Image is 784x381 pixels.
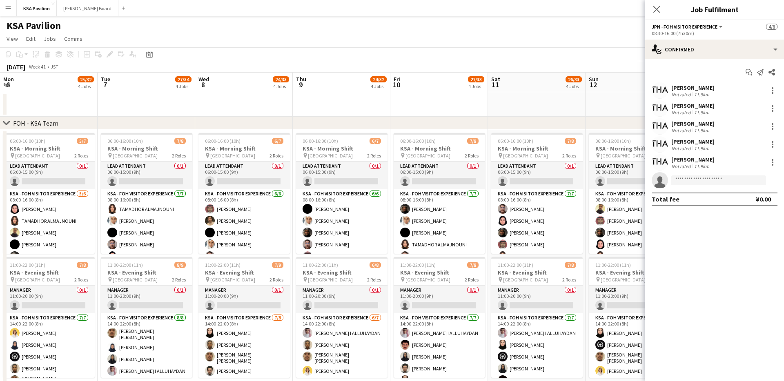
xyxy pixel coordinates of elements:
span: Comms [64,35,82,42]
h3: KSA - Evening Shift [589,269,680,276]
app-job-card: 06:00-16:00 (10h)7/8KSA - Morning Shift [GEOGRAPHIC_DATA]2 RolesLEAD ATTENDANT0/106:00-15:00 (9h)... [101,133,192,254]
app-job-card: 11:00-22:00 (11h)7/8KSA - Evening Shift [GEOGRAPHIC_DATA]2 RolesManager0/111:00-20:00 (9h) KSA - ... [394,257,485,378]
span: [GEOGRAPHIC_DATA] [210,277,255,283]
span: [GEOGRAPHIC_DATA] [15,153,60,159]
span: 24/32 [370,76,387,82]
h3: KSA - Evening Shift [296,269,388,276]
span: 11:00-22:00 (11h) [595,262,631,268]
div: Not rated [671,91,693,97]
app-card-role: KSA - FOH Visitor Experience7/708:00-16:00 (8h)TAMADHOR ALMAJNOUNI[PERSON_NAME][PERSON_NAME][PERS... [101,189,192,288]
app-card-role: KSA - FOH Visitor Experience5/608:00-16:00 (8h)[PERSON_NAME]TAMADHOR ALMAJNOUNI[PERSON_NAME][PERS... [3,189,95,276]
app-job-card: 06:00-16:00 (10h)5/7KSA - Morning Shift [GEOGRAPHIC_DATA]2 RolesLEAD ATTENDANT0/106:00-15:00 (9h)... [3,133,95,254]
app-card-role: Manager0/111:00-20:00 (9h) [491,286,583,313]
span: [GEOGRAPHIC_DATA] [113,153,158,159]
span: 2 Roles [562,277,576,283]
span: 7/8 [565,262,576,268]
h3: KSA - Evening Shift [198,269,290,276]
span: Edit [26,35,36,42]
span: Jobs [44,35,56,42]
span: 7/8 [467,138,479,144]
div: Total fee [652,195,679,203]
span: 7 [100,80,110,89]
span: [GEOGRAPHIC_DATA] [503,277,548,283]
span: Week 41 [27,64,47,70]
span: 11:00-22:00 (11h) [107,262,143,268]
a: Comms [61,33,86,44]
span: 11:00-22:00 (11h) [498,262,533,268]
h3: KSA - Morning Shift [3,145,95,152]
h3: KSA - Evening Shift [3,269,95,276]
span: 2 Roles [74,153,88,159]
span: 24/33 [273,76,289,82]
span: 11 [490,80,500,89]
span: 11:00-22:00 (11h) [205,262,241,268]
app-card-role: Manager0/111:00-20:00 (9h) [589,286,680,313]
span: 11:00-22:00 (11h) [303,262,338,268]
div: 4 Jobs [273,83,289,89]
div: 4 Jobs [566,83,581,89]
span: 27/33 [468,76,484,82]
app-card-role: LEAD ATTENDANT0/106:00-15:00 (9h) [3,162,95,189]
span: 2 Roles [367,277,381,283]
span: [GEOGRAPHIC_DATA] [308,153,353,159]
app-job-card: 06:00-16:00 (10h)6/7KSA - Morning Shift [GEOGRAPHIC_DATA]2 RolesLEAD ATTENDANT0/106:00-15:00 (9h)... [198,133,290,254]
h3: KSA - Evening Shift [491,269,583,276]
span: 2 Roles [172,153,186,159]
div: 4 Jobs [371,83,386,89]
div: Not rated [671,163,693,169]
span: 25/32 [78,76,94,82]
div: 11.9km [693,163,711,169]
span: 8 [197,80,209,89]
span: 12 [588,80,599,89]
span: 2 Roles [74,277,88,283]
app-card-role: Manager0/111:00-20:00 (9h) [101,286,192,313]
div: 11:00-22:00 (11h)6/8KSA - Evening Shift [GEOGRAPHIC_DATA]2 RolesManager0/111:00-20:00 (9h) KSA - ... [296,257,388,378]
a: Edit [23,33,39,44]
span: 2 Roles [562,153,576,159]
app-job-card: 11:00-22:00 (11h)7/9KSA - Evening Shift [GEOGRAPHIC_DATA]2 RolesManager0/111:00-20:00 (9h) KSA - ... [198,257,290,378]
app-card-role: KSA - FOH Visitor Experience7/708:00-16:00 (8h)[PERSON_NAME][PERSON_NAME][PERSON_NAME]TAMADHOR AL... [394,189,485,288]
span: 6/7 [272,138,283,144]
span: 2 Roles [269,153,283,159]
span: Wed [198,75,209,83]
span: [GEOGRAPHIC_DATA] [405,153,450,159]
button: [PERSON_NAME] Board [57,0,118,16]
span: 7/9 [272,262,283,268]
app-job-card: 11:00-22:00 (11h)8/9KSA - Evening Shift [GEOGRAPHIC_DATA]2 RolesManager0/111:00-20:00 (9h) KSA - ... [101,257,192,378]
h3: KSA - Evening Shift [394,269,485,276]
h3: KSA - Morning Shift [589,145,680,152]
span: Sun [589,75,599,83]
div: Confirmed [645,40,784,59]
div: 11:00-22:00 (11h)7/8KSA - Evening Shift [GEOGRAPHIC_DATA]2 RolesManager0/111:00-20:00 (9h) KSA - ... [491,257,583,378]
div: 08:30-16:00 (7h30m) [652,30,777,36]
span: 7/8 [174,138,186,144]
span: 26/33 [566,76,582,82]
span: [GEOGRAPHIC_DATA] [503,153,548,159]
div: 06:00-16:00 (10h)7/8KSA - Morning Shift [GEOGRAPHIC_DATA]2 RolesLEAD ATTENDANT0/106:00-15:00 (9h)... [491,133,583,254]
app-card-role: Manager0/111:00-20:00 (9h) [3,286,95,313]
app-job-card: 11:00-22:00 (11h)7/8KSA - Evening Shift [GEOGRAPHIC_DATA]2 RolesManager0/111:00-20:00 (9h) KSA - ... [3,257,95,378]
app-card-role: Manager0/111:00-20:00 (9h) [394,286,485,313]
span: [GEOGRAPHIC_DATA] [308,277,353,283]
app-job-card: 11:00-22:00 (11h)6/7KSA - Evening Shift [GEOGRAPHIC_DATA]2 RolesManager0/111:00-20:00 (9h) KSA - ... [589,257,680,378]
span: 06:00-16:00 (10h) [595,138,631,144]
app-card-role: Manager0/111:00-20:00 (9h) [296,286,388,313]
span: 06:00-16:00 (10h) [10,138,45,144]
app-card-role: Manager0/111:00-20:00 (9h) [198,286,290,313]
span: [GEOGRAPHIC_DATA] [15,277,60,283]
span: 11:00-22:00 (11h) [10,262,45,268]
div: JST [51,64,58,70]
span: 06:00-16:00 (10h) [107,138,143,144]
div: Not rated [671,145,693,151]
div: Not rated [671,127,693,133]
span: 2 Roles [465,153,479,159]
h3: KSA - Morning Shift [198,145,290,152]
span: Thu [296,75,306,83]
app-card-role: LEAD ATTENDANT0/106:00-15:00 (9h) [101,162,192,189]
span: 2 Roles [465,277,479,283]
app-card-role: KSA - FOH Visitor Experience6/608:00-16:00 (8h)[PERSON_NAME][PERSON_NAME][PERSON_NAME][PERSON_NAM... [198,189,290,276]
